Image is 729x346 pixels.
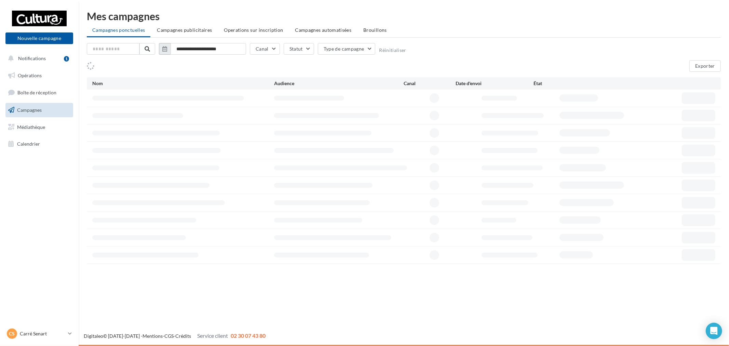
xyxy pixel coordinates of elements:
[9,330,15,337] span: CS
[84,333,103,339] a: Digitaleo
[5,327,73,340] a: CS Carré Senart
[689,60,721,72] button: Exporter
[17,141,40,147] span: Calendrier
[84,333,266,339] span: © [DATE]-[DATE] - - -
[18,55,46,61] span: Notifications
[318,43,376,55] button: Type de campagne
[164,333,174,339] a: CGS
[284,43,314,55] button: Statut
[295,27,352,33] span: Campagnes automatisées
[4,120,75,134] a: Médiathèque
[17,124,45,130] span: Médiathèque
[379,48,406,53] button: Réinitialiser
[231,332,266,339] span: 02 30 07 43 80
[197,332,228,339] span: Service client
[5,32,73,44] button: Nouvelle campagne
[456,80,534,87] div: Date d'envoi
[363,27,387,33] span: Brouillons
[143,333,163,339] a: Mentions
[18,72,42,78] span: Opérations
[274,80,404,87] div: Audience
[4,85,75,100] a: Boîte de réception
[157,27,212,33] span: Campagnes publicitaires
[17,90,56,95] span: Boîte de réception
[17,107,42,113] span: Campagnes
[534,80,611,87] div: État
[4,68,75,83] a: Opérations
[64,56,69,62] div: 1
[92,80,274,87] div: Nom
[87,11,721,21] div: Mes campagnes
[175,333,191,339] a: Crédits
[250,43,280,55] button: Canal
[706,323,722,339] div: Open Intercom Messenger
[404,80,456,87] div: Canal
[4,51,72,66] button: Notifications 1
[4,103,75,117] a: Campagnes
[4,137,75,151] a: Calendrier
[224,27,283,33] span: Operations sur inscription
[20,330,65,337] p: Carré Senart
